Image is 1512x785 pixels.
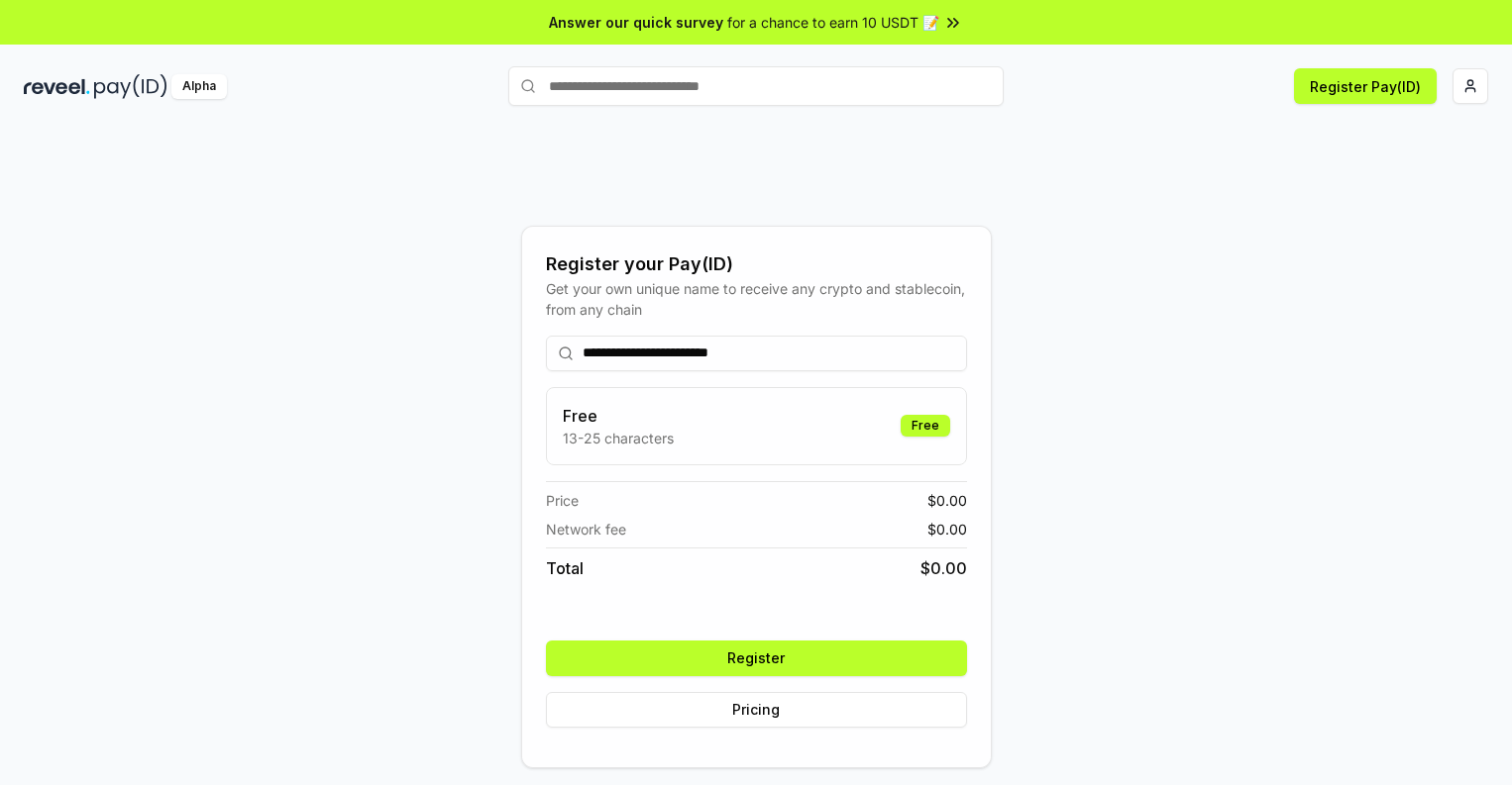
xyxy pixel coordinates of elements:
[727,12,939,33] span: for a chance to earn 10 USDT 📝
[94,74,167,99] img: pay_id
[24,74,90,99] img: reveel_dark
[546,278,967,320] div: Get your own unique name to receive any crypto and stablecoin, from any chain
[546,490,579,511] span: Price
[927,490,967,511] span: $ 0.00
[927,519,967,540] span: $ 0.00
[546,556,584,580] span: Total
[563,428,674,448] p: 13-25 characters
[171,74,227,99] div: Alpha
[549,12,723,33] span: Answer our quick survey
[563,404,674,428] h3: Free
[546,640,967,676] button: Register
[901,415,950,437] div: Free
[1294,68,1437,104] button: Register Pay(ID)
[546,692,967,728] button: Pricing
[546,519,626,540] span: Network fee
[546,250,967,278] div: Register your Pay(ID)
[920,556,967,580] span: $ 0.00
